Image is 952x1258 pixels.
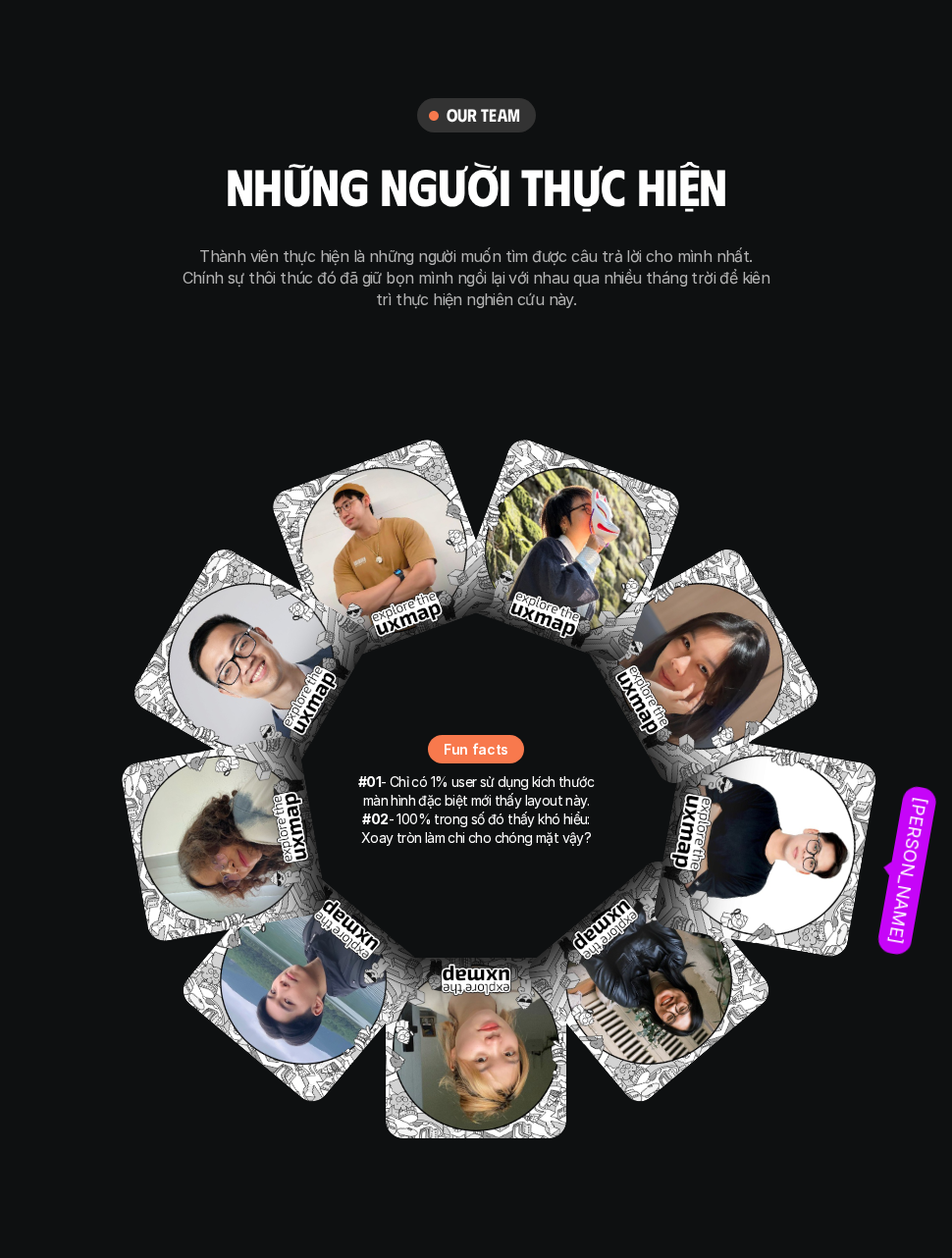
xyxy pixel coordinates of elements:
[353,811,599,848] p: - 100% trong số đó thấy khó hiểu: Xoay tròn làm chi cho chóng mặt vậy?
[182,246,770,310] p: Thành viên thực hiện là những người muốn tìm được câu trả lời cho mình nhất. Chính sự thôi thúc đ...
[353,773,599,811] p: - Chỉ có 1% user sử dụng kích thước màn hình đặc biệt mới thấy layout này.
[884,796,931,946] p: [PERSON_NAME]
[226,158,726,214] h2: những người thực hiện
[362,811,388,827] strong: #02
[358,773,381,790] strong: #01
[447,104,520,127] h6: our team
[444,739,508,760] p: Fun facts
